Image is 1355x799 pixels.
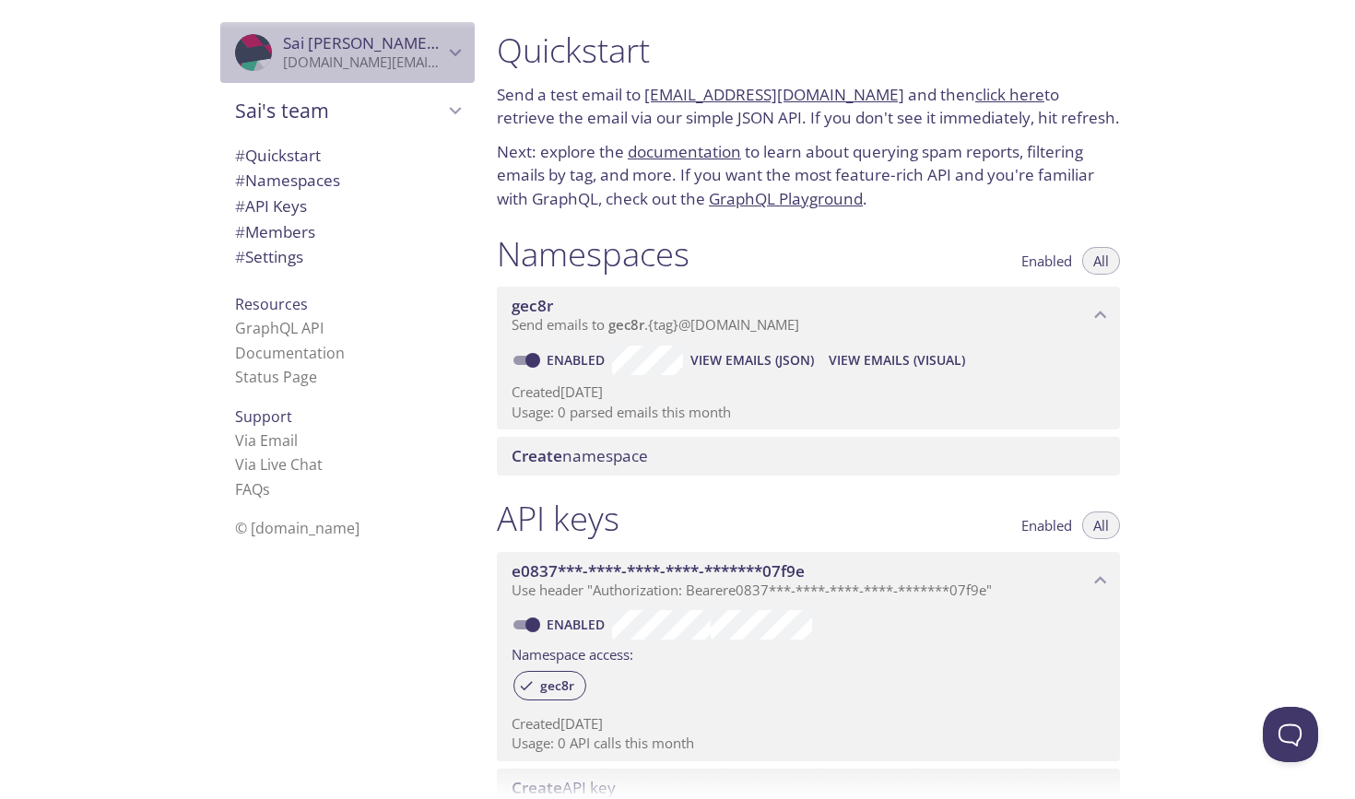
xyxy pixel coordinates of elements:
[829,349,965,371] span: View Emails (Visual)
[235,221,245,242] span: #
[235,195,307,217] span: API Keys
[683,346,821,375] button: View Emails (JSON)
[235,98,443,123] span: Sai's team
[529,677,585,694] span: gec8r
[235,246,303,267] span: Settings
[512,315,799,334] span: Send emails to . {tag} @[DOMAIN_NAME]
[497,83,1120,130] p: Send a test email to and then to retrieve the email via our simple JSON API. If you don't see it ...
[220,22,475,83] div: Sai Khant Zay Lynn Yaung
[263,479,270,499] span: s
[283,32,560,53] span: Sai [PERSON_NAME] [PERSON_NAME]
[1010,511,1083,539] button: Enabled
[1082,247,1120,275] button: All
[235,318,324,338] a: GraphQL API
[220,244,475,270] div: Team Settings
[690,349,814,371] span: View Emails (JSON)
[235,343,345,363] a: Documentation
[975,84,1044,105] a: click here
[220,87,475,135] div: Sai's team
[497,287,1120,344] div: gec8r namespace
[544,616,612,633] a: Enabled
[220,143,475,169] div: Quickstart
[235,518,359,538] span: © [DOMAIN_NAME]
[512,445,562,466] span: Create
[220,194,475,219] div: API Keys
[1010,247,1083,275] button: Enabled
[512,714,1105,734] p: Created [DATE]
[512,295,553,316] span: gec8r
[497,140,1120,211] p: Next: explore the to learn about querying spam reports, filtering emails by tag, and more. If you...
[220,168,475,194] div: Namespaces
[497,437,1120,476] div: Create namespace
[235,170,245,191] span: #
[283,53,443,72] p: [DOMAIN_NAME][EMAIL_ADDRESS][DOMAIN_NAME]
[235,246,245,267] span: #
[544,351,612,369] a: Enabled
[220,219,475,245] div: Members
[512,445,648,466] span: namespace
[235,479,270,499] a: FAQ
[235,367,317,387] a: Status Page
[512,640,633,666] label: Namespace access:
[235,145,245,166] span: #
[608,315,644,334] span: gec8r
[628,141,741,162] a: documentation
[235,170,340,191] span: Namespaces
[235,145,321,166] span: Quickstart
[235,221,315,242] span: Members
[512,382,1105,402] p: Created [DATE]
[497,498,619,539] h1: API keys
[1082,511,1120,539] button: All
[235,195,245,217] span: #
[235,294,308,314] span: Resources
[512,403,1105,422] p: Usage: 0 parsed emails this month
[497,29,1120,71] h1: Quickstart
[821,346,972,375] button: View Emails (Visual)
[497,233,689,275] h1: Namespaces
[235,430,298,451] a: Via Email
[1263,707,1318,762] iframe: Help Scout Beacon - Open
[235,406,292,427] span: Support
[235,454,323,475] a: Via Live Chat
[512,734,1105,753] p: Usage: 0 API calls this month
[644,84,904,105] a: [EMAIL_ADDRESS][DOMAIN_NAME]
[709,188,863,209] a: GraphQL Playground
[513,671,586,700] div: gec8r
